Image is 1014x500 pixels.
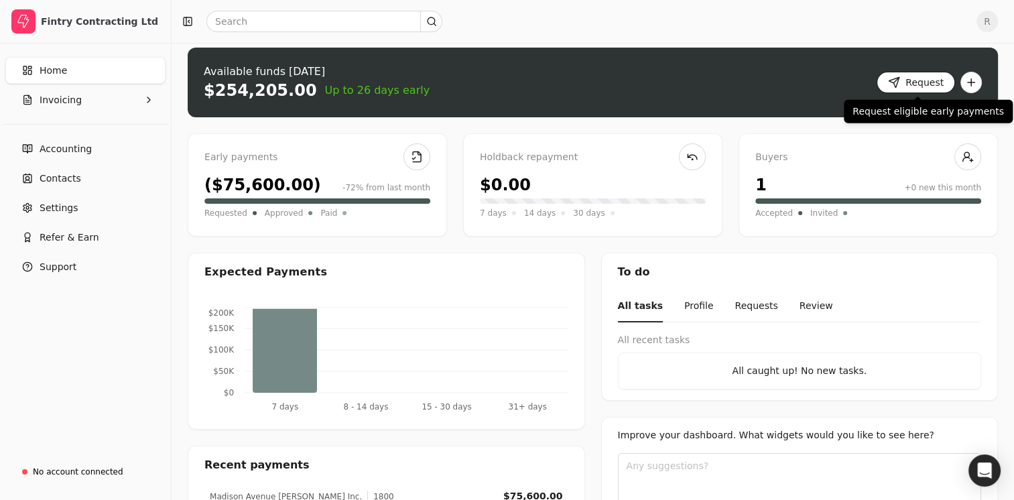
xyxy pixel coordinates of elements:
[40,260,76,274] span: Support
[810,206,838,220] span: Invited
[188,446,584,484] div: Recent payments
[204,80,317,101] div: $254,205.00
[342,182,430,194] div: -72% from last month
[5,253,166,280] button: Support
[5,86,166,113] button: Invoicing
[877,72,955,93] button: Request
[5,224,166,251] button: Refer & Earn
[204,206,247,220] span: Requested
[265,206,304,220] span: Approved
[618,333,982,347] div: All recent tasks
[5,194,166,221] a: Settings
[480,206,507,220] span: 7 days
[968,454,1001,487] div: Open Intercom Messenger
[204,264,327,280] div: Expected Payments
[618,428,982,442] div: Improve your dashboard. What widgets would you like to see here?
[224,388,234,397] tspan: $0
[204,173,321,197] div: ($75,600.00)
[40,231,99,245] span: Refer & Earn
[735,291,777,322] button: Requests
[204,64,430,80] div: Available funds [DATE]
[844,100,1013,123] div: Request eligible early payments
[480,173,531,197] div: $0.00
[5,165,166,192] a: Contacts
[422,401,471,411] tspan: 15 - 30 days
[320,206,337,220] span: Paid
[800,291,833,322] button: Review
[325,82,430,99] span: Up to 26 days early
[524,206,556,220] span: 14 days
[602,253,998,291] div: To do
[509,401,547,411] tspan: 31+ days
[618,291,663,322] button: All tasks
[40,64,67,78] span: Home
[33,466,123,478] div: No account connected
[213,367,235,376] tspan: $50K
[271,401,298,411] tspan: 7 days
[904,182,981,194] div: +0 new this month
[629,364,970,378] div: All caught up! No new tasks.
[208,308,235,318] tspan: $200K
[573,206,605,220] span: 30 days
[976,11,998,32] button: R
[755,150,981,165] div: Buyers
[41,15,160,28] div: Fintry Contracting Ltd
[684,291,714,322] button: Profile
[755,206,793,220] span: Accepted
[343,401,388,411] tspan: 8 - 14 days
[5,460,166,484] a: No account connected
[204,150,430,165] div: Early payments
[480,150,706,165] div: Holdback repayment
[40,201,78,215] span: Settings
[5,135,166,162] a: Accounting
[208,345,235,355] tspan: $100K
[755,173,767,197] div: 1
[208,324,235,333] tspan: $150K
[5,57,166,84] a: Home
[40,142,92,156] span: Accounting
[206,11,442,32] input: Search
[40,172,81,186] span: Contacts
[40,93,82,107] span: Invoicing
